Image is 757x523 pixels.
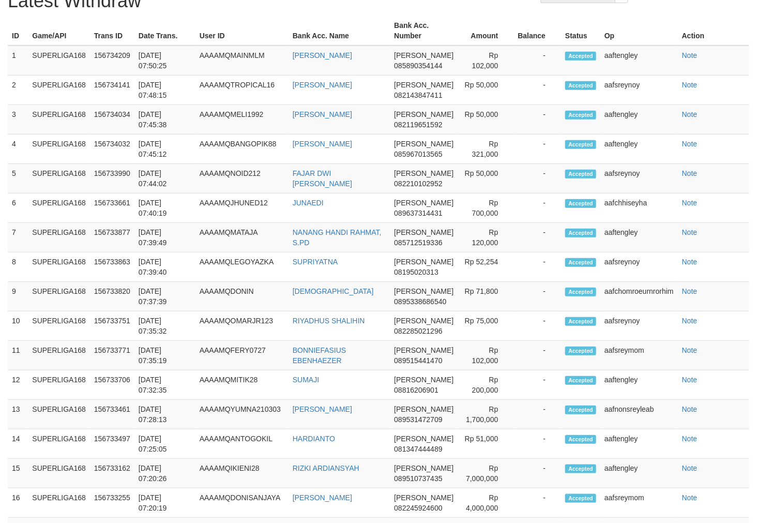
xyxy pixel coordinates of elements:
[8,311,28,341] td: 10
[90,400,134,429] td: 156733461
[394,386,438,394] span: 08816206901
[195,370,289,400] td: AAAAMQMITIK28
[600,370,678,400] td: aaftengley
[134,341,195,370] td: [DATE] 07:35:19
[514,105,562,135] td: -
[293,376,319,384] a: SUMAJI
[90,193,134,223] td: 156733661
[600,135,678,164] td: aaftengley
[8,370,28,400] td: 12
[293,258,338,266] a: SUPRIYATNA
[8,193,28,223] td: 6
[293,199,324,207] a: JUNAEDI
[458,223,513,252] td: Rp 120,000
[8,76,28,105] td: 2
[90,105,134,135] td: 156734034
[394,297,446,306] span: 0895338686540
[394,376,453,384] span: [PERSON_NAME]
[28,370,90,400] td: SUPERLIGA168
[458,341,513,370] td: Rp 102,000
[8,16,28,46] th: ID
[565,111,596,119] span: Accepted
[394,346,453,354] span: [PERSON_NAME]
[134,488,195,518] td: [DATE] 07:20:19
[195,193,289,223] td: AAAAMQJHUNED12
[565,465,596,473] span: Accepted
[134,400,195,429] td: [DATE] 07:28:13
[293,317,365,325] a: RIYADHUS SHALIHIN
[682,317,698,325] a: Note
[514,341,562,370] td: -
[90,370,134,400] td: 156733706
[394,62,442,70] span: 085890354144
[565,140,596,149] span: Accepted
[8,135,28,164] td: 4
[678,16,749,46] th: Action
[28,46,90,76] td: SUPERLIGA168
[293,228,382,247] a: NANANG HANDI RAHMAT, S.PD
[134,311,195,341] td: [DATE] 07:35:32
[458,252,513,282] td: Rp 52,254
[8,46,28,76] td: 1
[394,356,442,365] span: 089515441470
[600,16,678,46] th: Op
[293,346,346,365] a: BONNIEFASIUS EBENHAEZER
[134,16,195,46] th: Date Trans.
[458,135,513,164] td: Rp 321,000
[394,268,438,276] span: 08195020313
[600,105,678,135] td: aaftengley
[600,311,678,341] td: aafsreynoy
[134,252,195,282] td: [DATE] 07:39:40
[394,327,442,335] span: 082285021296
[134,223,195,252] td: [DATE] 07:39:49
[293,110,352,118] a: [PERSON_NAME]
[394,150,442,158] span: 085967013565
[28,16,90,46] th: Game/API
[90,46,134,76] td: 156734209
[458,282,513,311] td: Rp 71,800
[289,16,390,46] th: Bank Acc. Name
[8,488,28,518] td: 16
[514,459,562,488] td: -
[514,311,562,341] td: -
[600,252,678,282] td: aafsreynoy
[458,400,513,429] td: Rp 1,700,000
[394,474,442,483] span: 089510737435
[394,209,442,217] span: 089637314431
[90,488,134,518] td: 156733255
[8,400,28,429] td: 13
[8,459,28,488] td: 15
[293,169,352,188] a: FAJAR DWI [PERSON_NAME]
[565,406,596,414] span: Accepted
[394,287,453,295] span: [PERSON_NAME]
[394,169,453,177] span: [PERSON_NAME]
[90,459,134,488] td: 156733162
[682,199,698,207] a: Note
[90,76,134,105] td: 156734141
[394,504,442,512] span: 082245924600
[293,51,352,59] a: [PERSON_NAME]
[565,229,596,237] span: Accepted
[394,317,453,325] span: [PERSON_NAME]
[682,405,698,413] a: Note
[394,228,453,236] span: [PERSON_NAME]
[565,288,596,296] span: Accepted
[28,252,90,282] td: SUPERLIGA168
[565,494,596,503] span: Accepted
[394,238,442,247] span: 085712519336
[195,282,289,311] td: AAAAMQDONIN
[90,311,134,341] td: 156733751
[514,429,562,459] td: -
[514,400,562,429] td: -
[90,252,134,282] td: 156733863
[458,488,513,518] td: Rp 4,000,000
[458,164,513,193] td: Rp 50,000
[458,459,513,488] td: Rp 7,000,000
[600,193,678,223] td: aafchhiseyha
[293,464,359,472] a: RIZKI ARDIANSYAH
[458,46,513,76] td: Rp 102,000
[565,347,596,355] span: Accepted
[195,105,289,135] td: AAAAMQMELI1992
[514,76,562,105] td: -
[514,252,562,282] td: -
